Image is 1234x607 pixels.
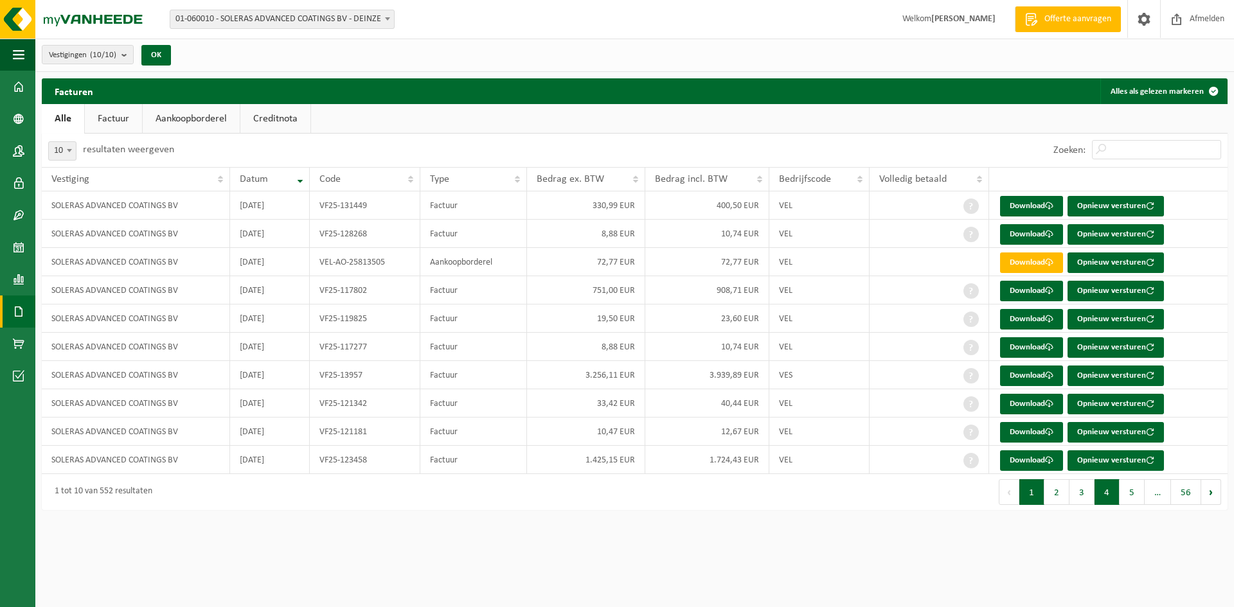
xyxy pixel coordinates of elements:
button: Opnieuw versturen [1068,450,1164,471]
td: Factuur [420,361,528,389]
a: Alle [42,104,84,134]
span: Datum [240,174,268,184]
td: [DATE] [230,276,310,304]
a: Offerte aanvragen [1015,6,1121,32]
td: Factuur [420,220,528,248]
count: (10/10) [90,51,116,59]
td: [DATE] [230,304,310,333]
button: 56 [1171,479,1201,505]
span: 10 [49,142,76,160]
td: 72,77 EUR [645,248,769,276]
td: SOLERAS ADVANCED COATINGS BV [42,220,230,248]
td: Factuur [420,276,528,304]
a: Download [1000,394,1063,414]
button: Previous [999,479,1019,505]
label: Zoeken: [1053,145,1086,155]
td: SOLERAS ADVANCED COATINGS BV [42,248,230,276]
td: VEL [769,220,870,248]
span: 01-060010 - SOLERAS ADVANCED COATINGS BV - DEINZE [170,10,395,29]
td: VEL [769,304,870,333]
td: VF25-13957 [310,361,420,389]
button: Opnieuw versturen [1068,337,1164,358]
button: Alles als gelezen markeren [1100,78,1226,104]
td: [DATE] [230,389,310,418]
button: Opnieuw versturen [1068,196,1164,216]
span: 01-060010 - SOLERAS ADVANCED COATINGS BV - DEINZE [170,10,394,28]
h2: Facturen [42,78,106,103]
span: Bedrijfscode [779,174,831,184]
td: SOLERAS ADVANCED COATINGS BV [42,361,230,389]
span: Vestiging [51,174,89,184]
td: 908,71 EUR [645,276,769,304]
a: Download [1000,252,1063,273]
td: SOLERAS ADVANCED COATINGS BV [42,418,230,446]
td: 1.425,15 EUR [527,446,645,474]
td: Factuur [420,418,528,446]
button: Opnieuw versturen [1068,281,1164,301]
td: VF25-128268 [310,220,420,248]
td: Factuur [420,191,528,220]
td: [DATE] [230,191,310,220]
td: VEL [769,446,870,474]
td: SOLERAS ADVANCED COATINGS BV [42,446,230,474]
button: 2 [1044,479,1069,505]
td: [DATE] [230,220,310,248]
span: Type [430,174,449,184]
td: VF25-117277 [310,333,420,361]
span: Bedrag ex. BTW [537,174,604,184]
td: VEL [769,191,870,220]
td: 19,50 EUR [527,304,645,333]
strong: [PERSON_NAME] [931,14,996,24]
a: Download [1000,309,1063,330]
button: 1 [1019,479,1044,505]
button: Opnieuw versturen [1068,365,1164,386]
span: Code [319,174,341,184]
td: VF25-121181 [310,418,420,446]
td: VEL [769,333,870,361]
div: 1 tot 10 van 552 resultaten [48,480,152,504]
td: SOLERAS ADVANCED COATINGS BV [42,191,230,220]
td: 3.939,89 EUR [645,361,769,389]
button: Opnieuw versturen [1068,309,1164,330]
a: Download [1000,422,1063,443]
td: 10,47 EUR [527,418,645,446]
a: Download [1000,450,1063,471]
td: VF25-117802 [310,276,420,304]
td: SOLERAS ADVANCED COATINGS BV [42,304,230,333]
td: VEL [769,276,870,304]
span: Volledig betaald [879,174,947,184]
a: Creditnota [240,104,310,134]
td: Factuur [420,304,528,333]
td: 400,50 EUR [645,191,769,220]
td: 10,74 EUR [645,220,769,248]
a: Aankoopborderel [143,104,240,134]
td: [DATE] [230,333,310,361]
span: 10 [48,141,76,161]
td: VF25-123458 [310,446,420,474]
td: Factuur [420,333,528,361]
button: Opnieuw versturen [1068,422,1164,443]
td: 23,60 EUR [645,304,769,333]
td: VEL-AO-25813505 [310,248,420,276]
td: 8,88 EUR [527,220,645,248]
button: Next [1201,479,1221,505]
td: 72,77 EUR [527,248,645,276]
td: 10,74 EUR [645,333,769,361]
a: Download [1000,337,1063,358]
button: 3 [1069,479,1095,505]
a: Download [1000,281,1063,301]
td: [DATE] [230,248,310,276]
td: 330,99 EUR [527,191,645,220]
td: [DATE] [230,446,310,474]
button: Opnieuw versturen [1068,252,1164,273]
td: VF25-119825 [310,304,420,333]
td: 12,67 EUR [645,418,769,446]
span: Vestigingen [49,46,116,65]
button: 4 [1095,479,1120,505]
td: VES [769,361,870,389]
td: 33,42 EUR [527,389,645,418]
button: OK [141,45,171,66]
a: Download [1000,365,1063,386]
td: 3.256,11 EUR [527,361,645,389]
button: Vestigingen(10/10) [42,45,134,64]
